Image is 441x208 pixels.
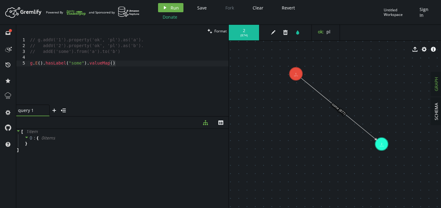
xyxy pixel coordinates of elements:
span: SCHEMA [434,103,439,120]
span: 0 item s [41,135,55,141]
button: Run [158,3,183,12]
div: 5 [16,61,29,66]
span: 0 [30,135,32,141]
div: Powered By [46,7,86,18]
span: Clear [253,5,263,11]
div: 2 [16,43,29,49]
label: ok : [318,29,324,35]
span: 2 [235,28,253,33]
tspan: (874) [380,145,384,147]
div: 4 [16,55,29,61]
button: Clear [248,3,268,12]
button: Fork [221,3,239,12]
tspan: (871) [294,75,298,77]
span: Save [197,5,207,11]
span: 1 item [26,128,38,134]
tspan: 1 [295,72,296,75]
span: : [34,135,36,141]
img: AWS Neptune [118,6,140,17]
span: [ [21,129,23,134]
span: Revert [282,5,295,11]
button: Format [205,25,228,37]
button: Save [193,3,211,12]
span: Format [214,28,227,34]
span: GRAPH [434,77,439,91]
span: pl [326,29,330,35]
div: Untitled Workspace [384,8,417,17]
button: Sign In [417,3,436,21]
tspan: 2 [381,142,382,145]
span: ( 874 ) [240,33,248,37]
span: ] [16,147,19,153]
span: Donate [163,14,177,20]
div: and Sponsored by [89,6,140,18]
span: Run [171,5,179,11]
div: 3 [16,49,29,55]
span: { [37,135,38,141]
span: } [24,141,27,146]
div: 1 [16,37,29,43]
span: query 1 [18,107,43,113]
button: Donate [158,12,182,21]
button: Revert [277,3,300,12]
span: Sign In [420,6,433,18]
span: Fork [225,5,234,11]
